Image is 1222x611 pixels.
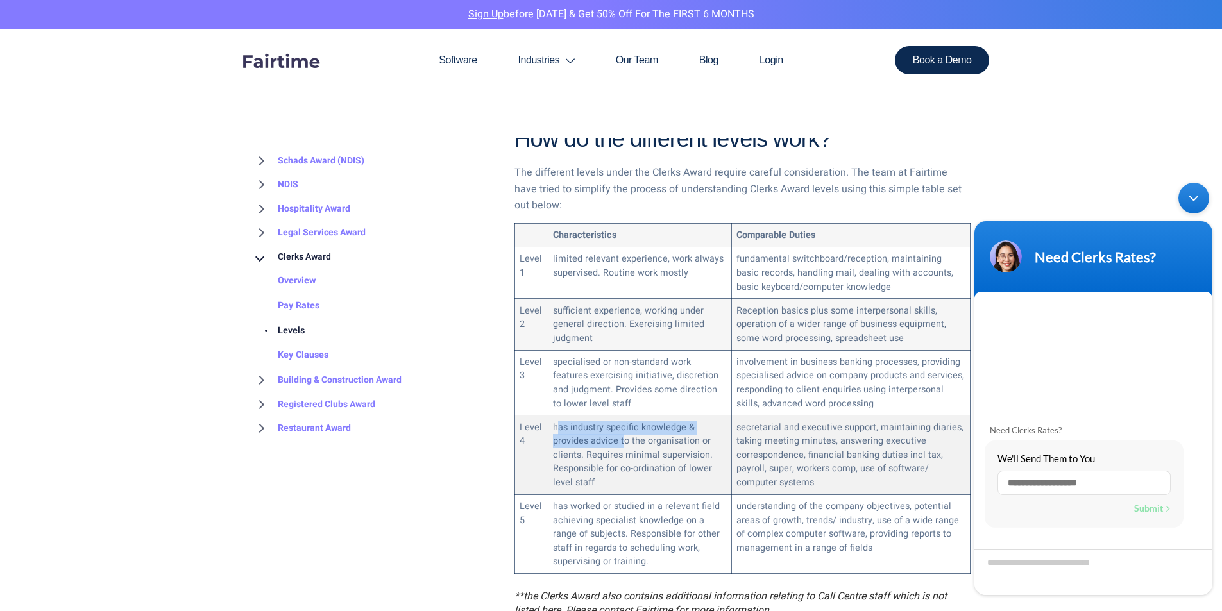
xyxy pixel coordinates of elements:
[968,176,1219,601] iframe: SalesIQ Chatwindow
[252,221,366,246] a: Legal Services Award
[252,245,331,269] a: Clerks Award
[895,46,990,74] a: Book a Demo
[418,29,497,91] a: Software
[548,494,731,573] td: has worked or studied in a relevant field achieving specialist knowledge on a range of subjects. ...
[679,29,739,91] a: Blog
[731,299,970,350] td: Reception basics plus some interpersonal skills, operation of a wider range of business equipment...
[252,368,402,392] a: Building & Construction Award
[736,228,815,242] strong: Comparable Duties
[548,415,731,494] td: has industry specific knowledge & provides advice to the organisation or clients. Requires minima...
[514,350,548,415] td: Level 3
[548,247,731,299] td: limited relevant experience, work always supervised. Routine work mostly
[514,415,548,494] td: Level 4
[514,247,548,299] td: Level 1
[553,228,616,242] strong: Characteristics
[595,29,679,91] a: Our Team
[252,149,364,173] a: Schads Award (NDIS)
[10,6,1212,23] p: before [DATE] & Get 50% Off for the FIRST 6 MONTHS
[514,494,548,573] td: Level 5
[252,122,495,440] div: BROWSE TOPICS
[548,350,731,415] td: specialised or non-standard work features exercising initiative, discretion and judgment. Provide...
[731,415,970,494] td: secretarial and executive support, maintaining diaries, taking meeting minutes, answering executi...
[913,55,972,65] span: Book a Demo
[514,165,971,214] p: The different levels under the Clerks Award require careful consideration. The team at Fairtime h...
[731,247,970,299] td: fundamental switchboard/reception, maintaining basic records, handling mail, dealing with account...
[252,392,375,417] a: Registered Clubs Award
[252,173,298,197] a: NDIS
[548,299,731,350] td: sufficient experience, working under general direction. Exercising limited judgment
[731,350,970,415] td: involvement in business banking processes, providing specialised advice on company products and s...
[514,124,971,155] h2: How do the different levels work?
[252,416,351,440] a: Restaurant Award
[252,197,350,221] a: Hospitality Award
[514,299,548,350] td: Level 2
[252,294,319,319] a: Pay Rates
[252,149,495,440] nav: BROWSE TOPICS
[498,29,595,91] a: Industries
[252,269,316,294] a: Overview
[468,6,504,22] a: Sign Up
[739,29,804,91] a: Login
[252,319,305,344] a: Levels
[731,494,970,573] td: understanding of the company objectives, potential areas of growth, trends/ industry, use of a wi...
[252,344,328,369] a: Key Clauses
